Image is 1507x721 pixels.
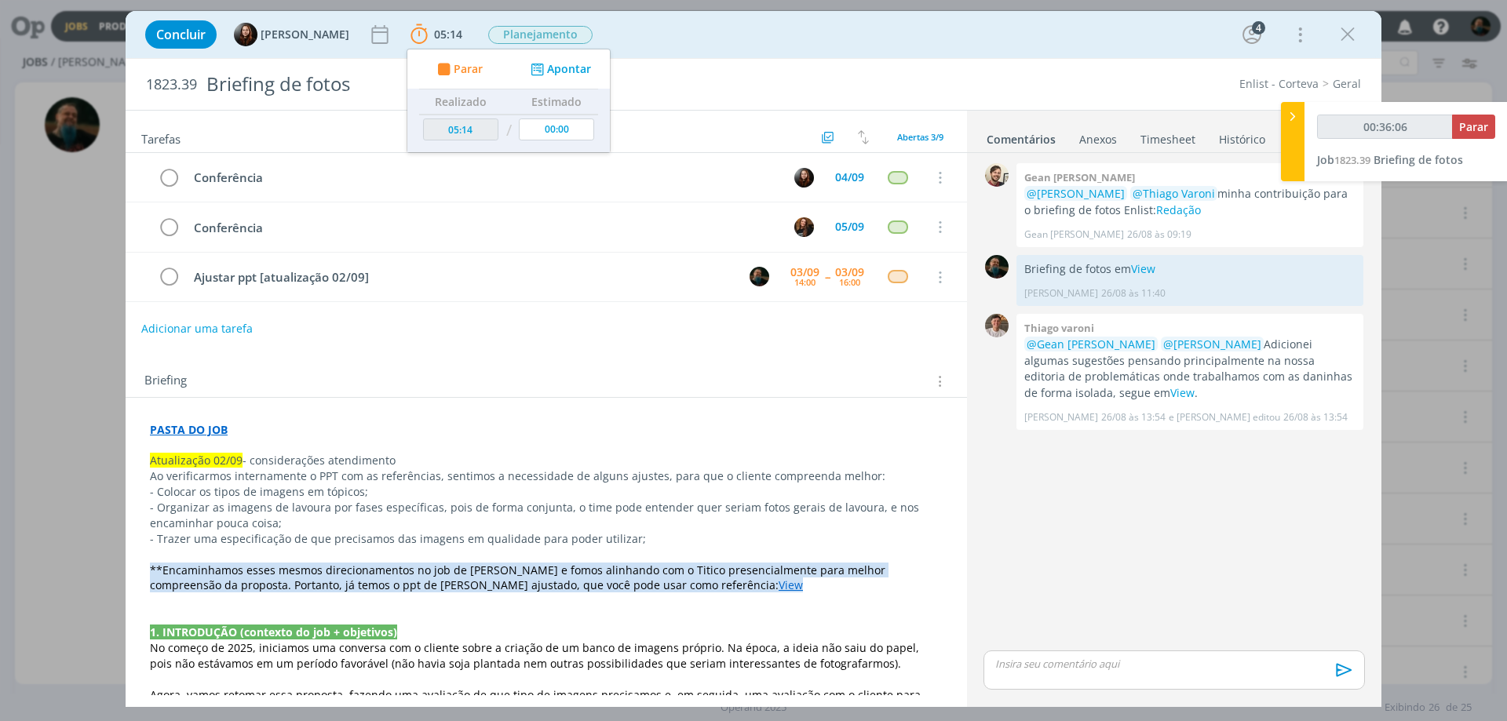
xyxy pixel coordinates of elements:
[150,531,943,547] p: - Trazer uma especificação de que precisamos das imagens em qualidade para poder utilizar;
[750,267,769,286] img: M
[835,267,864,278] div: 03/09
[156,28,206,41] span: Concluir
[985,163,1009,187] img: G
[150,563,889,593] span: **Encaminhamos esses mesmos direcionamentos no job de [PERSON_NAME] e fomos alinhando com o Titic...
[794,217,814,237] img: T
[1252,21,1265,35] div: 4
[150,687,924,718] span: Agora, vamos retomar essa proposta, fazendo uma avaliação de que tipo de imagens precisamos e, em...
[1317,152,1463,167] a: Job1823.39Briefing de fotos
[792,166,816,189] button: E
[897,131,943,143] span: Abertas 3/9
[779,577,803,592] a: View
[1024,170,1135,184] b: Gean [PERSON_NAME]
[407,49,611,153] ul: 05:14
[1079,132,1117,147] div: Anexos
[1131,261,1155,276] a: View
[1024,228,1124,242] p: Gean [PERSON_NAME]
[146,76,197,93] span: 1823.39
[825,271,830,282] span: --
[1140,125,1196,147] a: Timesheet
[1024,186,1356,218] p: minha contribuição para o briefing de fotos Enlist:
[515,89,598,115] th: Estimado
[140,315,254,343] button: Adicionar uma tarefa
[794,278,816,286] div: 14:00
[150,468,943,484] p: Ao verificarmos internamente o PPT com as referências, sentimos a necessidade de alguns ajustes, ...
[985,314,1009,337] img: T
[1027,186,1125,201] span: @[PERSON_NAME]
[835,172,864,183] div: 04/09
[419,89,502,115] th: Realizado
[150,500,943,531] p: - Organizar as imagens de lavoura por fases específicas, pois de forma conjunta, o time pode ente...
[407,22,466,47] button: 05:14
[261,29,349,40] span: [PERSON_NAME]
[150,625,397,639] strong: 1. INTRODUÇÃO (contexto do job + objetivos)
[858,130,869,144] img: arrow-down-up.svg
[1239,22,1264,47] button: 4
[985,255,1009,279] img: M
[1101,286,1166,300] span: 26/08 às 11:40
[434,27,462,42] span: 05:14
[150,422,228,437] a: PASTA DO JOB
[835,221,864,232] div: 05/09
[1334,153,1370,167] span: 1823.39
[790,267,819,278] div: 03/09
[150,453,243,468] span: Atualização 02/09
[187,268,735,287] div: Ajustar ppt [atualização 02/09]
[1024,261,1356,277] p: Briefing de fotos em
[150,640,922,671] span: No começo de 2025, iniciamos uma conversa com o cliente sobre a criação de um banco de imagens pr...
[1024,337,1356,401] p: Adicionei algumas sugestões pensando principalmente na nossa editoria de problemáticas onde traba...
[126,11,1381,707] div: dialog
[1452,115,1495,139] button: Parar
[527,61,592,78] button: Apontar
[1027,337,1155,351] span: @Gean [PERSON_NAME]
[1127,228,1191,242] span: 26/08 às 09:19
[839,278,860,286] div: 16:00
[1239,76,1319,91] a: Enlist - Corteva
[1156,202,1201,217] a: Redação
[1169,410,1280,424] span: e [PERSON_NAME] editou
[502,115,516,147] td: /
[150,484,943,500] p: - Colocar os tipos de imagens em tópicos;
[144,371,187,391] span: Briefing
[187,168,779,188] div: Conferência
[145,20,217,49] button: Concluir
[792,215,816,239] button: T
[1024,286,1098,300] p: [PERSON_NAME]
[432,61,483,78] button: Parar
[794,168,814,188] img: E
[1101,410,1166,424] span: 26/08 às 13:54
[454,64,483,75] span: Parar
[747,265,771,289] button: M
[234,23,349,46] button: E[PERSON_NAME]
[1283,410,1348,424] span: 26/08 às 13:54
[200,65,848,104] div: Briefing de fotos
[1163,337,1261,351] span: @[PERSON_NAME]
[1024,410,1098,424] p: [PERSON_NAME]
[1374,152,1463,167] span: Briefing de fotos
[488,26,593,44] span: Planejamento
[234,23,257,46] img: E
[1459,119,1488,134] span: Parar
[1333,76,1361,91] a: Geral
[487,25,593,45] button: Planejamento
[986,125,1056,147] a: Comentários
[141,128,181,147] span: Tarefas
[1024,321,1094,335] b: Thiago varoni
[1170,385,1195,400] a: View
[187,218,779,238] div: Conferência
[1133,186,1215,201] span: @Thiago Varoni
[150,453,943,468] p: - considerações atendimento
[1218,125,1266,147] a: Histórico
